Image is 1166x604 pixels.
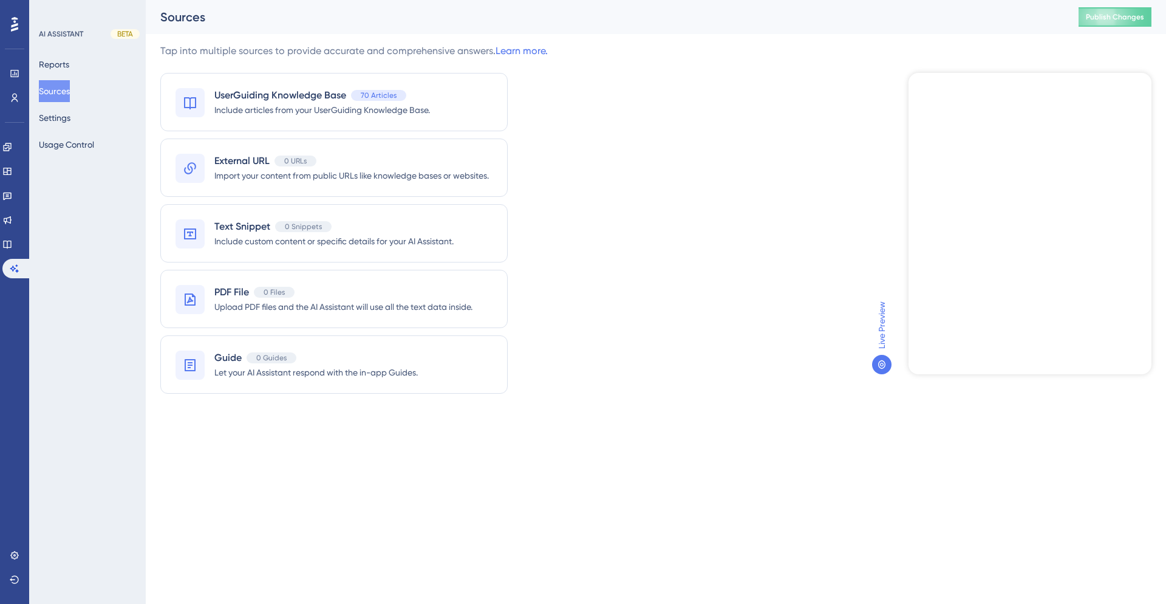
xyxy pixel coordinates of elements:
span: External URL [214,154,270,168]
span: Upload PDF files and the AI Assistant will use all the text data inside. [214,300,472,314]
div: Sources [160,9,1048,26]
span: Include custom content or specific details for your AI Assistant. [214,234,454,249]
span: 0 Files [264,287,285,297]
button: Sources [39,80,70,102]
a: Learn more. [496,45,548,57]
span: 0 Guides [256,353,287,363]
span: PDF File [214,285,249,300]
span: 0 URLs [284,156,307,166]
span: Import your content from public URLs like knowledge bases or websites. [214,168,489,183]
button: Settings [39,107,70,129]
span: Publish Changes [1086,12,1144,22]
iframe: UserGuiding AI Assistant [909,73,1151,374]
span: Let your AI Assistant respond with the in-app Guides. [214,365,418,380]
span: Text Snippet [214,219,270,234]
span: UserGuiding Knowledge Base [214,88,346,103]
span: 0 Snippets [285,222,322,232]
span: 70 Articles [361,91,397,100]
button: Reports [39,53,69,75]
button: Publish Changes [1079,7,1151,27]
div: AI ASSISTANT [39,29,83,39]
button: Usage Control [39,134,94,156]
span: Live Preview [874,301,889,349]
div: Tap into multiple sources to provide accurate and comprehensive answers. [160,44,548,58]
div: BETA [111,29,140,39]
span: Include articles from your UserGuiding Knowledge Base. [214,103,430,117]
span: Guide [214,351,242,365]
